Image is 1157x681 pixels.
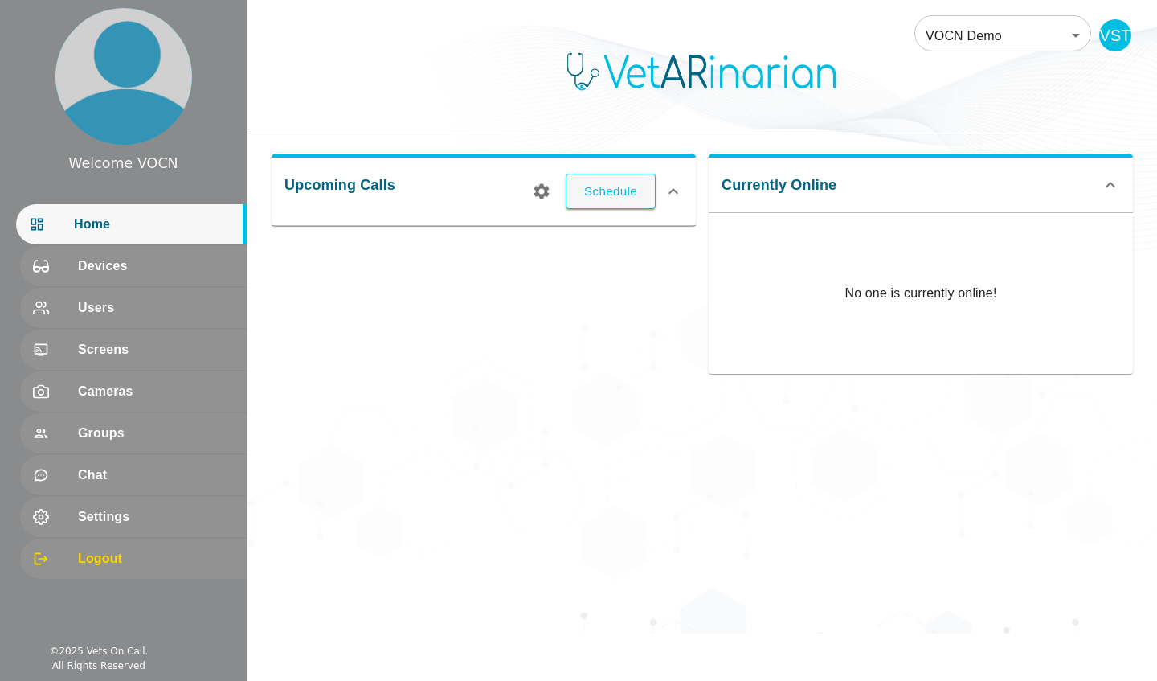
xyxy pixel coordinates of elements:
div: Welcome VOCN [68,153,178,174]
div: Chat [20,455,247,495]
img: Logo [558,51,847,92]
span: Groups [78,424,234,443]
span: Settings [78,507,234,527]
div: Devices [20,246,247,286]
div: Cameras [20,371,247,412]
div: Users [20,288,247,328]
div: All Rights Reserved [52,658,145,673]
div: VST [1099,19,1131,51]
div: Groups [20,413,247,453]
button: Schedule [566,174,656,209]
span: Devices [78,256,234,276]
span: Cameras [78,382,234,401]
span: Home [74,215,234,234]
p: No one is currently online! [844,213,996,374]
span: Screens [78,340,234,359]
div: Settings [20,497,247,537]
div: Home [16,204,247,244]
span: Users [78,298,234,318]
div: Logout [20,539,247,579]
div: © 2025 Vets On Call. [49,644,148,658]
div: VOCN Demo [914,13,1091,58]
img: profile.png [55,8,192,145]
span: Chat [78,466,234,485]
div: Screens [20,330,247,370]
span: Logout [78,549,234,568]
